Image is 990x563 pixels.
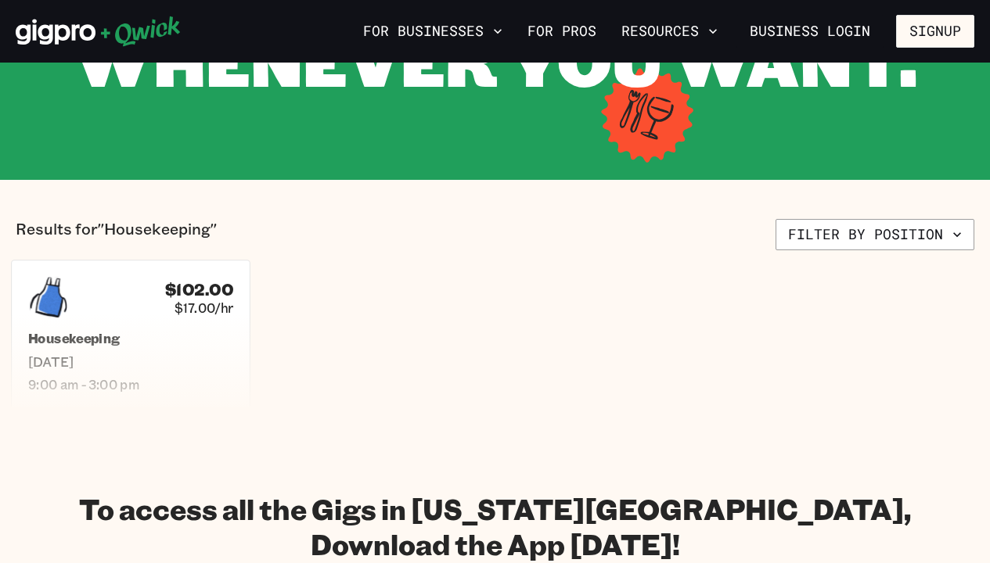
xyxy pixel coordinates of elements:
h4: $102.00 [165,279,233,299]
span: 9:00 am - 3:00 pm [28,376,233,393]
a: For Pros [521,18,603,45]
button: Signup [896,15,974,48]
span: $17.00/hr [175,299,233,316]
span: [DATE] [28,353,233,370]
h1: To access all the Gigs in [US_STATE][GEOGRAPHIC_DATA], Download the App [DATE]! [16,491,974,561]
p: Results for "Housekeeping" [16,219,217,250]
button: Filter by position [776,219,974,250]
button: Resources [615,18,724,45]
h5: Housekeeping [28,331,233,347]
button: For Businesses [357,18,509,45]
a: Business Login [736,15,884,48]
a: $102.00$17.00/hrHousekeeping[DATE]9:00 am - 3:00 pm [11,260,250,409]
